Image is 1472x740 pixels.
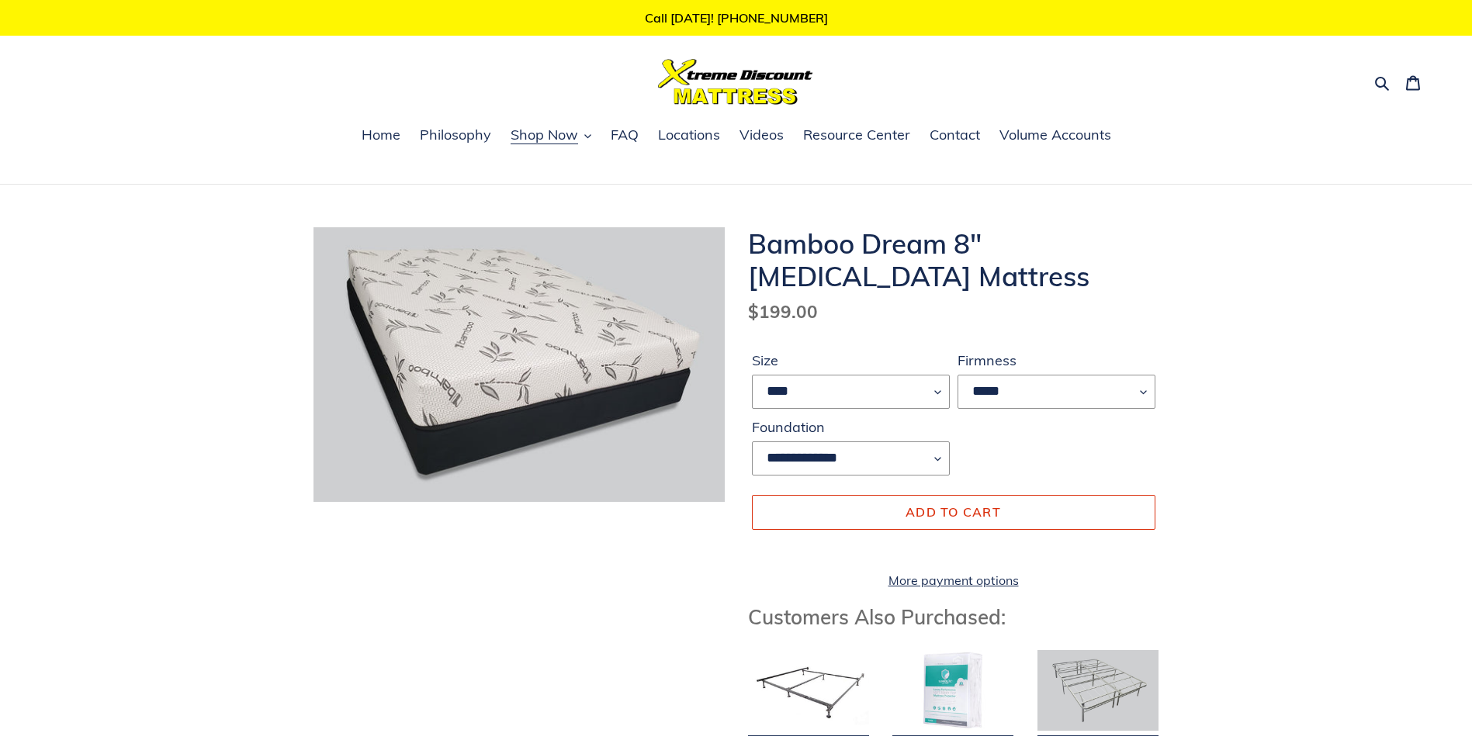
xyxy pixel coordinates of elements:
button: Shop Now [503,124,599,147]
span: FAQ [611,126,639,144]
label: Firmness [958,350,1155,371]
span: Philosophy [420,126,491,144]
span: Home [362,126,400,144]
a: More payment options [752,571,1155,590]
img: Adjustable Base [1037,650,1159,731]
h3: Customers Also Purchased: [748,605,1159,629]
label: Foundation [752,417,950,437]
span: Contact [930,126,980,144]
a: Resource Center [795,124,918,147]
a: Volume Accounts [992,124,1119,147]
span: Videos [739,126,784,144]
button: Add to cart [752,495,1155,529]
a: Videos [732,124,791,147]
span: Shop Now [511,126,578,144]
a: Philosophy [412,124,499,147]
img: Xtreme Discount Mattress [658,59,813,105]
a: Home [354,124,408,147]
span: Locations [658,126,720,144]
img: Bed Frame [748,650,869,731]
img: Mattress Protector [892,650,1013,731]
label: Size [752,350,950,371]
a: FAQ [603,124,646,147]
span: Volume Accounts [999,126,1111,144]
h1: Bamboo Dream 8" [MEDICAL_DATA] Mattress [748,227,1159,292]
span: $199.00 [748,300,818,323]
span: Add to cart [906,504,1001,520]
a: Locations [650,124,728,147]
a: Contact [922,124,988,147]
span: Resource Center [803,126,910,144]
